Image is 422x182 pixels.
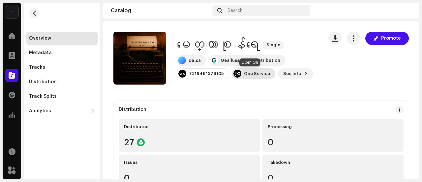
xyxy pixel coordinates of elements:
re-m-nav-dropdown: Analytics [26,104,98,118]
button: Promote [365,32,409,45]
h1: မေတ္တာစုန်ရေ [177,37,260,53]
div: 7316481378105 [189,71,224,76]
span: See Info [283,67,301,80]
div: Catalog [111,8,209,13]
re-m-nav-item: Track Splits [26,90,98,103]
button: See Info [278,68,313,79]
re-m-nav-item: Tracks [26,61,98,74]
re-m-nav-item: Overview [26,32,98,45]
img: 51c0476e-7110-42c8-9618-79fe6ec1617f [210,56,218,64]
span: Promote [381,32,401,45]
div: Issues [124,160,255,165]
div: Track Splits [29,94,57,99]
span: Single [262,41,284,49]
re-m-nav-item: Distribution [26,75,98,89]
div: Distribution [29,79,57,85]
img: 7e4e612c-8fc9-4e70-ba30-780837b5408d [401,5,411,16]
div: Takedown [268,160,398,165]
span: Search [227,8,243,13]
div: Analytics [29,108,51,114]
img: ef15aa5b-e20a-4b5c-9b69-724c15fb7de9 [5,5,18,18]
div: Overview [29,36,51,41]
div: Distributed [124,124,255,129]
div: Tracks [29,65,45,70]
div: Da Za [189,58,201,63]
div: One Service [244,71,270,76]
div: Gealluss Music Distribution [221,58,280,63]
div: Processing [268,124,398,129]
re-m-nav-item: Metadata [26,46,98,59]
div: Distribution [119,107,146,112]
div: Metadata [29,50,52,55]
